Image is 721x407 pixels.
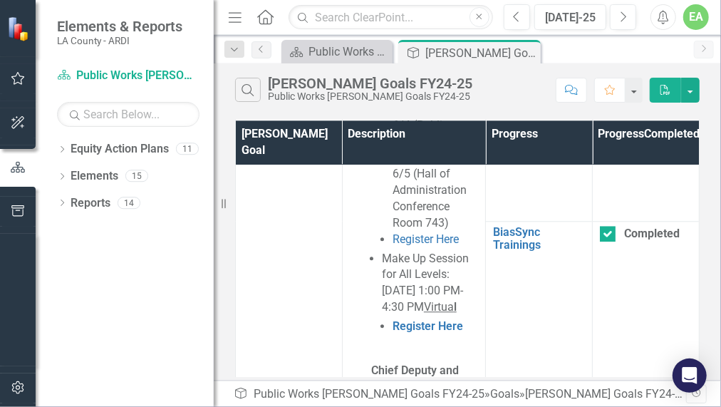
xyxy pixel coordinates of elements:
[268,76,472,91] div: [PERSON_NAME] Goals FY24-25
[268,91,472,102] div: Public Works [PERSON_NAME] Goals FY24-25
[57,68,199,84] a: Public Works [PERSON_NAME] Goals FY24-25
[308,43,389,61] div: Public Works Welcome Page
[490,387,519,401] a: Goals
[71,141,169,158] a: Equity Action Plans
[525,387,688,401] div: [PERSON_NAME] Goals FY24-25
[71,168,118,185] a: Elements
[176,143,199,155] div: 11
[71,195,110,212] a: Reports
[393,232,459,246] a: Register Here
[673,359,707,393] div: Open Intercom Messenger
[425,44,537,62] div: [PERSON_NAME] Goals FY24-25
[285,43,389,61] a: Public Works Welcome Page
[57,18,182,35] span: Elements & Reports
[118,197,140,209] div: 14
[57,35,182,46] small: LA County - ARDI
[683,4,709,30] button: EA
[424,300,454,314] u: Virtua
[125,170,148,182] div: 15
[539,9,601,26] div: [DATE]-25
[371,364,459,393] strong: Chief Deputy and Admin Deputy
[254,387,484,401] a: Public Works [PERSON_NAME] Goals FY24-25
[534,4,606,30] button: [DATE]-25
[382,251,478,335] li: Make Up Session for All Levels: [DATE] 1:00 PM-4:30 PM
[393,118,478,232] li: 6/4 (Public Works- [GEOGRAPHIC_DATA]) 6/5 (Hall of Administration Conference Room 743)
[234,386,686,403] div: » »
[289,5,493,30] input: Search ClearPoint...
[493,226,585,251] a: BiasSync Trainings
[57,102,199,127] input: Search Below...
[454,300,457,314] u: l
[393,319,463,333] a: Register Here
[7,16,32,41] img: ClearPoint Strategy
